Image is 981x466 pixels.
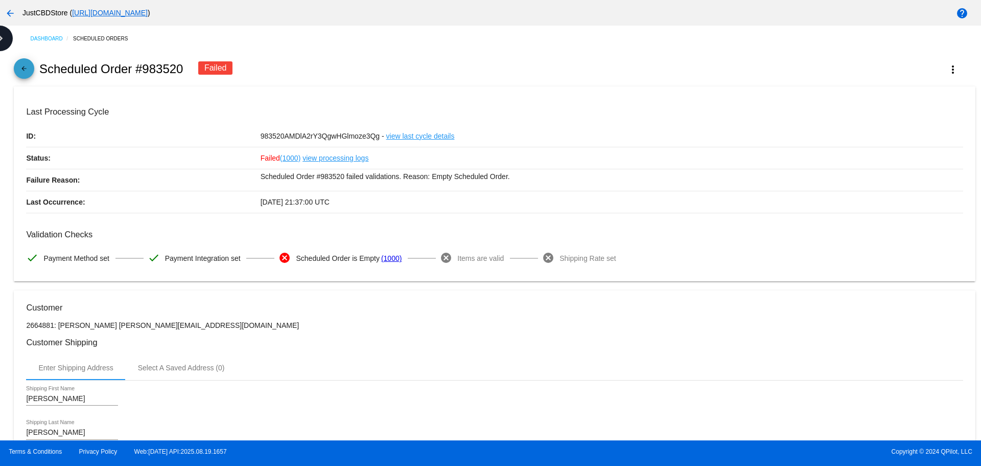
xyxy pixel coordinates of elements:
[559,248,616,269] span: Shipping Rate set
[26,230,963,239] h3: Validation Checks
[381,248,402,269] a: (1000)
[440,252,452,264] mat-icon: cancel
[138,364,225,372] div: Select A Saved Address (0)
[26,252,38,264] mat-icon: check
[386,125,455,147] a: view last cycle details
[26,338,963,347] h3: Customer Shipping
[26,107,963,117] h3: Last Processing Cycle
[26,321,963,329] p: 2664881: [PERSON_NAME] [PERSON_NAME][EMAIL_ADDRESS][DOMAIN_NAME]
[26,147,260,169] p: Status:
[296,248,379,269] span: Scheduled Order is Empty
[542,252,554,264] mat-icon: cancel
[43,248,109,269] span: Payment Method set
[26,191,260,213] p: Last Occurrence:
[165,248,241,269] span: Payment Integration set
[302,147,368,169] a: view processing logs
[79,448,118,455] a: Privacy Policy
[261,198,330,206] span: [DATE] 21:37:00 UTC
[72,9,148,17] a: [URL][DOMAIN_NAME]
[73,31,137,47] a: Scheduled Orders
[9,448,62,455] a: Terms & Conditions
[261,169,963,184] p: Scheduled Order #983520 failed validations. Reason: Empty Scheduled Order.
[26,169,260,191] p: Failure Reason:
[39,62,183,76] h2: Scheduled Order #983520
[947,63,959,76] mat-icon: more_vert
[4,7,16,19] mat-icon: arrow_back
[18,65,30,77] mat-icon: arrow_back
[148,252,160,264] mat-icon: check
[26,429,118,437] input: Shipping Last Name
[134,448,227,455] a: Web:[DATE] API:2025.08.19.1657
[499,448,972,455] span: Copyright © 2024 QPilot, LLC
[26,395,118,403] input: Shipping First Name
[457,248,504,269] span: Items are valid
[261,132,384,140] span: 983520AMDlA2rY3QgwHGlmoze3Qg -
[26,125,260,147] p: ID:
[26,303,963,313] h3: Customer
[198,61,233,75] div: Failed
[38,364,113,372] div: Enter Shipping Address
[280,147,300,169] a: (1000)
[30,31,73,47] a: Dashboard
[956,7,968,19] mat-icon: help
[278,252,291,264] mat-icon: cancel
[22,9,150,17] span: JustCBDStore ( )
[261,154,301,162] span: Failed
